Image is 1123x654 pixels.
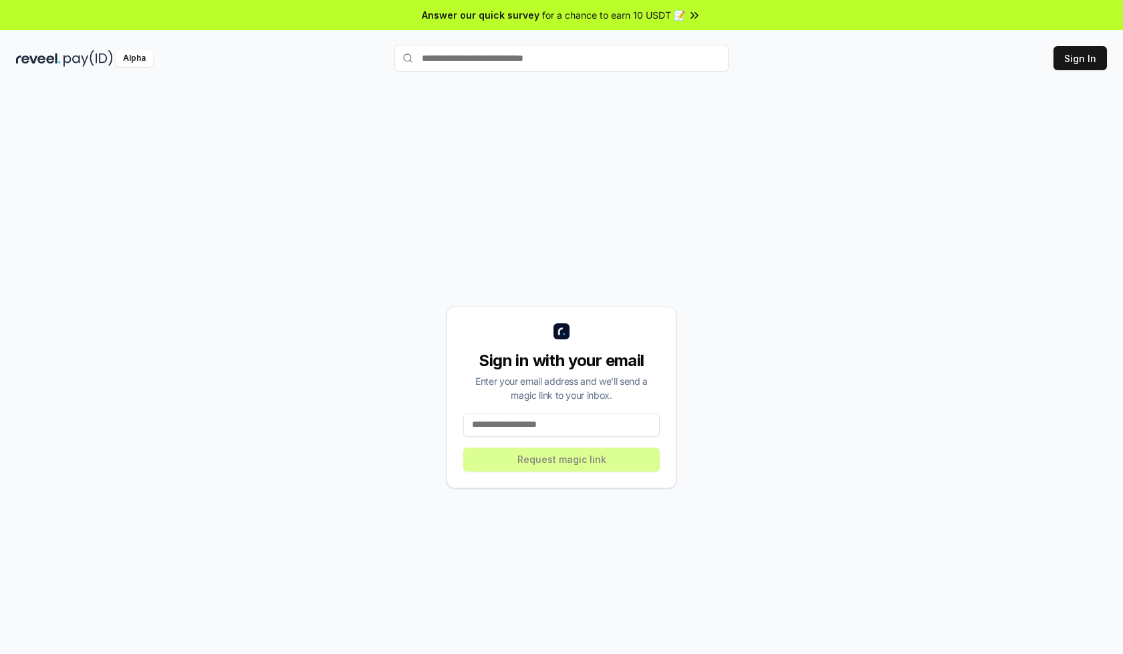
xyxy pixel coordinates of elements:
[116,50,153,67] div: Alpha
[463,374,660,402] div: Enter your email address and we’ll send a magic link to your inbox.
[16,50,61,67] img: reveel_dark
[1053,46,1107,70] button: Sign In
[422,8,539,22] span: Answer our quick survey
[64,50,113,67] img: pay_id
[553,323,570,339] img: logo_small
[542,8,685,22] span: for a chance to earn 10 USDT 📝
[463,350,660,371] div: Sign in with your email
